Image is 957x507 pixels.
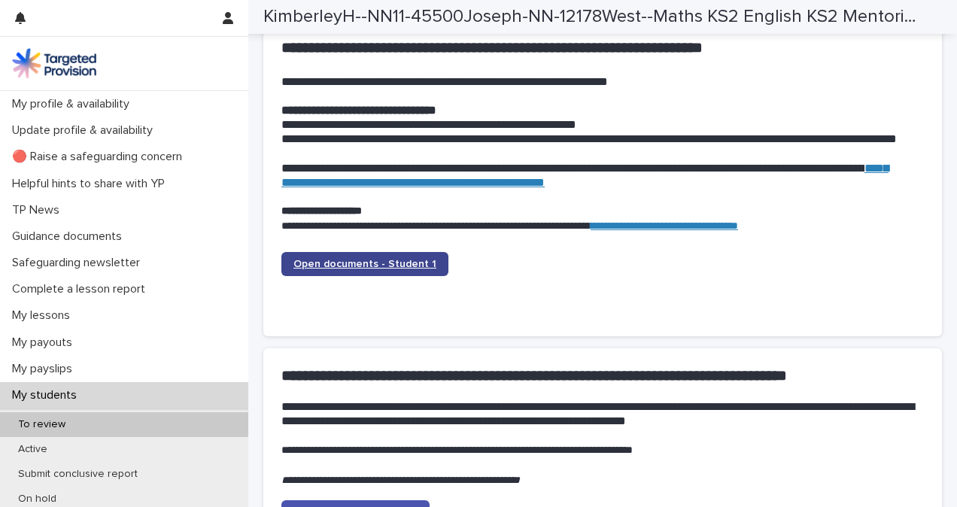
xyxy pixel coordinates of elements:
[6,418,77,431] p: To review
[6,362,84,376] p: My payslips
[6,229,134,244] p: Guidance documents
[6,177,177,191] p: Helpful hints to share with YP
[6,468,150,481] p: Submit conclusive report
[281,252,448,276] a: Open documents - Student 1
[6,256,152,270] p: Safeguarding newsletter
[6,97,141,111] p: My profile & availability
[6,443,59,456] p: Active
[6,123,165,138] p: Update profile & availability
[6,335,84,350] p: My payouts
[263,6,925,28] h2: KimberleyH--NN11-45500Joseph-NN-12178West--Maths KS2 English KS2 Mentoring-16565
[6,282,157,296] p: Complete a lesson report
[6,203,71,217] p: TP News
[12,48,96,78] img: M5nRWzHhSzIhMunXDL62
[6,388,89,402] p: My students
[293,259,436,269] span: Open documents - Student 1
[6,493,68,505] p: On hold
[6,150,194,164] p: 🔴 Raise a safeguarding concern
[6,308,82,323] p: My lessons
